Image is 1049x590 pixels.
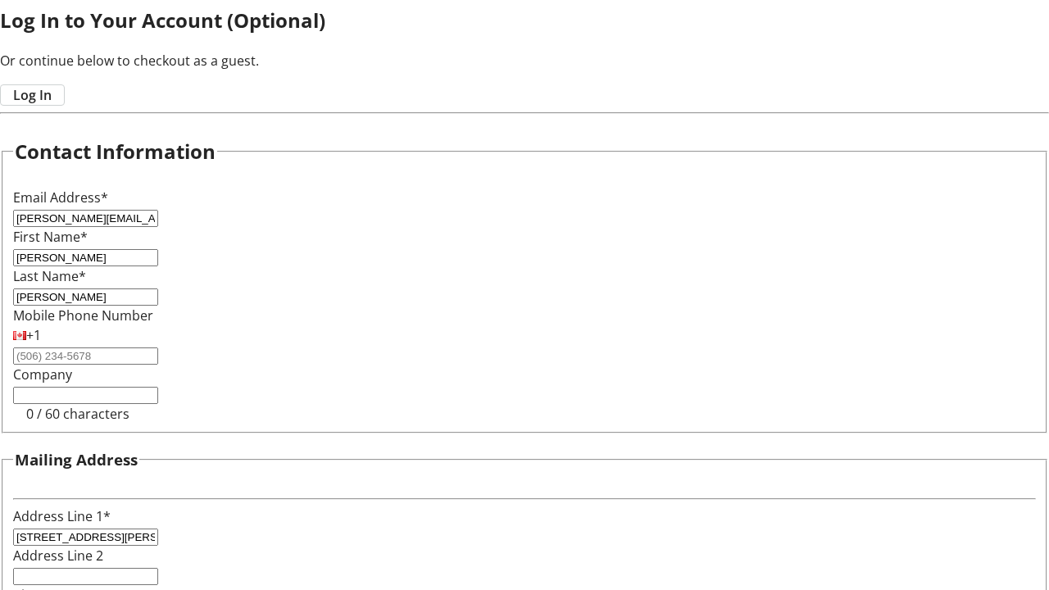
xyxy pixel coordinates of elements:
[13,507,111,525] label: Address Line 1*
[13,529,158,546] input: Address
[26,405,129,423] tr-character-limit: 0 / 60 characters
[13,547,103,565] label: Address Line 2
[13,188,108,206] label: Email Address*
[13,85,52,105] span: Log In
[13,365,72,383] label: Company
[13,306,153,324] label: Mobile Phone Number
[13,347,158,365] input: (506) 234-5678
[15,137,216,166] h2: Contact Information
[13,228,88,246] label: First Name*
[13,267,86,285] label: Last Name*
[15,448,138,471] h3: Mailing Address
